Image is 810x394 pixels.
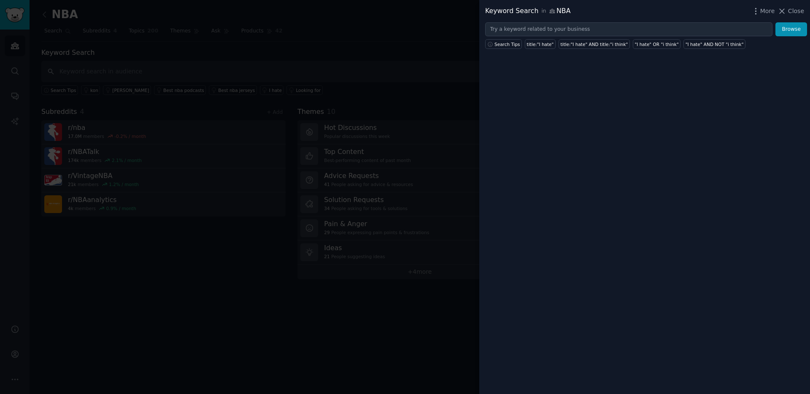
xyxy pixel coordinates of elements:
span: in [541,8,546,15]
a: title:"I hate" AND title:"i think" [559,39,630,49]
span: More [760,7,775,16]
a: "I hate" AND NOT "i think" [683,39,745,49]
button: More [751,7,775,16]
button: Close [778,7,804,16]
input: Try a keyword related to your business [485,22,772,37]
div: title:"I hate" [527,41,554,47]
div: "I hate" AND NOT "i think" [686,41,744,47]
a: title:"I hate" [525,39,556,49]
div: "I hate" OR "i think" [634,41,678,47]
div: Keyword Search NBA [485,6,570,16]
a: "I hate" OR "i think" [633,39,680,49]
button: Search Tips [485,39,522,49]
div: title:"I hate" AND title:"i think" [560,41,628,47]
span: Search Tips [494,41,520,47]
span: Close [788,7,804,16]
button: Browse [775,22,807,37]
